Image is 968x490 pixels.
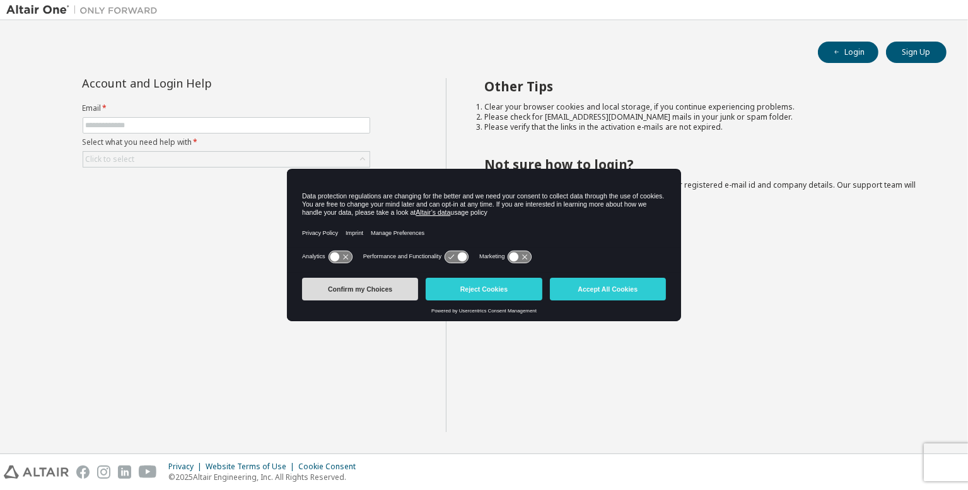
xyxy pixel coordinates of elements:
div: Account and Login Help [83,78,313,88]
div: Click to select [86,154,135,164]
img: instagram.svg [97,465,110,479]
div: Website Terms of Use [206,462,298,472]
li: Please check for [EMAIL_ADDRESS][DOMAIN_NAME] mails in your junk or spam folder. [484,112,924,122]
label: Email [83,103,370,113]
p: © 2025 Altair Engineering, Inc. All Rights Reserved. [168,472,363,482]
h2: Other Tips [484,78,924,94]
label: Select what you need help with [83,137,370,147]
div: Privacy [168,462,206,472]
li: Clear your browser cookies and local storage, if you continue experiencing problems. [484,102,924,112]
li: Please verify that the links in the activation e-mails are not expired. [484,122,924,132]
img: altair_logo.svg [4,465,69,479]
div: Cookie Consent [298,462,363,472]
button: Login [818,42,878,63]
div: Click to select [83,152,370,167]
img: linkedin.svg [118,465,131,479]
img: Altair One [6,4,164,16]
span: with a brief description of the problem, your registered e-mail id and company details. Our suppo... [484,179,916,200]
img: youtube.svg [139,465,157,479]
img: facebook.svg [76,465,90,479]
button: Sign Up [886,42,947,63]
h2: Not sure how to login? [484,156,924,173]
